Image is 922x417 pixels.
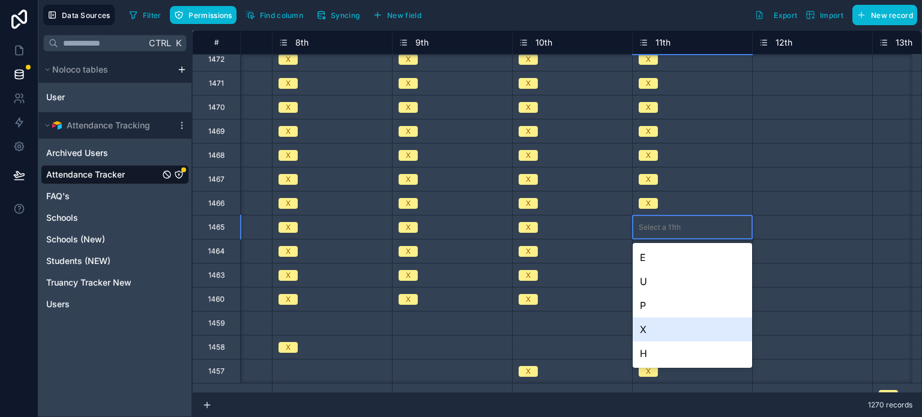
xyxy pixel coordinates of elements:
div: U [633,269,752,293]
span: New record [871,11,913,20]
span: Users [46,298,70,310]
div: 1468 [208,151,224,160]
div: 1466 [208,199,224,208]
span: Filter [143,11,161,20]
div: Students (NEW) [41,251,189,271]
span: K [174,39,182,47]
span: Students (NEW) [46,255,110,267]
div: 1463 [208,271,224,280]
button: Export [750,5,801,25]
div: Schools (New) [41,230,189,249]
div: 1465 [208,223,224,232]
span: Export [774,11,797,20]
div: X [526,150,531,161]
div: X [526,294,531,305]
div: H [633,341,752,365]
div: X [286,102,291,113]
a: Syncing [312,6,369,24]
div: X [633,317,752,341]
div: X [286,294,291,305]
button: New field [369,6,426,24]
div: X [406,126,411,137]
div: X [406,54,411,65]
span: Archived Users [46,147,108,159]
div: X [286,222,291,233]
button: Filter [124,6,166,24]
div: 1469 [208,127,224,136]
div: X [286,174,291,185]
div: X [526,366,531,377]
span: 10th [535,37,552,49]
a: Permissions [170,6,241,24]
div: X [406,78,411,89]
span: Data Sources [62,11,110,20]
div: X [646,366,651,377]
div: X [526,54,531,65]
div: User [41,88,189,107]
div: X [406,174,411,185]
span: 13th [896,37,912,49]
div: X [646,150,651,161]
div: X [526,246,531,257]
div: 1470 [208,103,225,112]
div: X [286,150,291,161]
div: X [526,222,531,233]
span: FAQ's [46,190,70,202]
div: X [406,222,411,233]
div: X [406,294,411,305]
div: Truancy Tracker New [41,273,189,292]
div: scrollable content [38,56,191,319]
span: Syncing [331,11,360,20]
span: 9th [415,37,429,49]
div: X [646,54,651,65]
div: X [526,174,531,185]
div: 1471 [209,79,224,88]
span: Attendance Tracking [67,119,150,131]
div: FAQ's [41,187,189,206]
div: Attendance Tracker [41,165,189,184]
span: Schools [46,212,78,224]
button: Data Sources [43,5,115,25]
button: Airtable LogoAttendance Tracking [41,117,172,134]
div: X [286,342,291,353]
div: X [406,270,411,281]
button: New record [852,5,917,25]
button: Noloco tables [41,61,172,78]
div: 1457 [208,367,224,376]
div: 1460 [208,295,225,304]
div: X [526,270,531,281]
div: Archived Users [41,143,189,163]
div: X [646,174,651,185]
button: Permissions [170,6,236,24]
div: X [526,102,531,113]
img: Airtable Logo [52,121,62,130]
div: 1464 [208,247,225,256]
div: X [286,54,291,65]
div: X [406,150,411,161]
div: X [646,126,651,137]
span: New field [387,11,421,20]
button: Syncing [312,6,364,24]
span: Attendance Tracker [46,169,125,181]
button: Import [801,5,848,25]
div: X [286,126,291,137]
span: Truancy Tracker New [46,277,131,289]
div: X [286,78,291,89]
div: # [202,38,231,47]
div: E [633,245,752,269]
div: X [286,246,291,257]
span: Noloco tables [52,64,108,76]
div: Users [41,295,189,314]
span: Import [820,11,843,20]
span: 1270 records [868,400,912,410]
div: X [526,198,531,209]
div: X [286,270,291,281]
span: 8th [295,37,309,49]
div: 1472 [208,55,224,64]
span: Permissions [188,11,232,20]
div: 1458 [208,343,224,352]
div: Schools [41,208,189,227]
span: 11th [655,37,670,49]
div: X [646,78,651,89]
div: 1467 [208,175,224,184]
